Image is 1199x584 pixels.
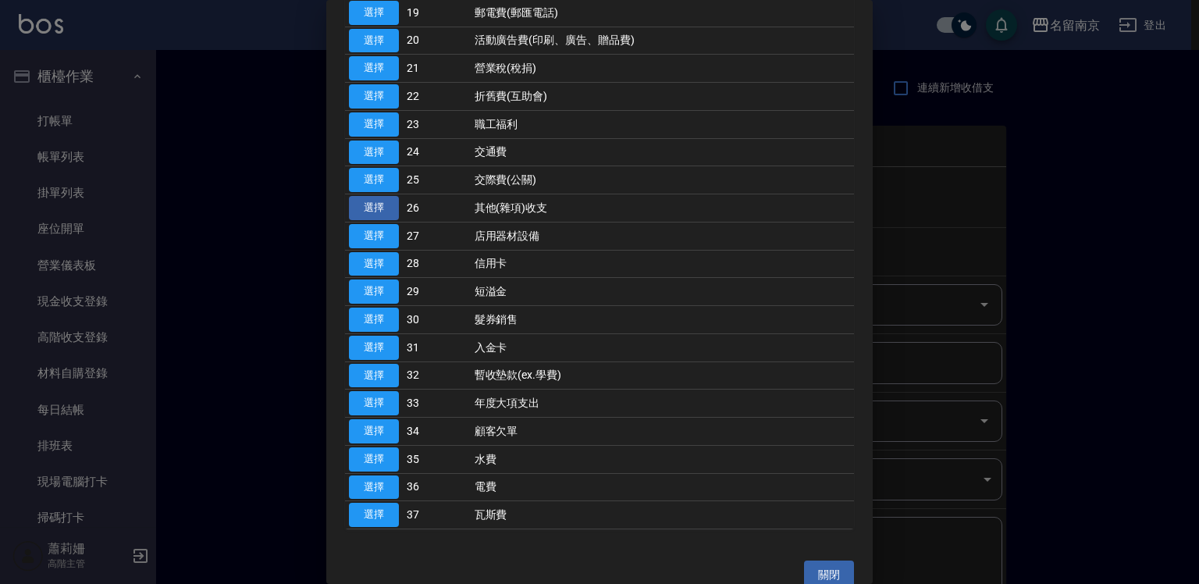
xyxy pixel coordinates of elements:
[471,306,854,334] td: 髮券銷售
[403,333,471,361] td: 31
[471,445,854,473] td: 水費
[403,361,471,390] td: 32
[471,250,854,278] td: 信用卡
[471,194,854,223] td: 其他(雜項)收支
[349,252,399,276] button: 選擇
[403,473,471,501] td: 36
[403,222,471,250] td: 27
[349,503,399,527] button: 選擇
[471,473,854,501] td: 電費
[403,27,471,55] td: 20
[403,501,471,529] td: 37
[349,112,399,137] button: 選擇
[471,138,854,166] td: 交通費
[403,278,471,306] td: 29
[403,418,471,446] td: 34
[471,83,854,111] td: 折舊費(互助會)
[403,166,471,194] td: 25
[403,445,471,473] td: 35
[349,141,399,165] button: 選擇
[403,250,471,278] td: 28
[403,138,471,166] td: 24
[471,390,854,418] td: 年度大項支出
[471,55,854,83] td: 營業稅(稅捐)
[349,391,399,415] button: 選擇
[471,110,854,138] td: 職工福利
[349,56,399,80] button: 選擇
[471,27,854,55] td: 活動廣告費(印刷、廣告、贈品費)
[403,55,471,83] td: 21
[471,278,854,306] td: 短溢金
[471,166,854,194] td: 交際費(公關)
[349,308,399,332] button: 選擇
[349,447,399,472] button: 選擇
[349,336,399,360] button: 選擇
[403,83,471,111] td: 22
[349,168,399,192] button: 選擇
[349,1,399,25] button: 選擇
[349,224,399,248] button: 選擇
[403,110,471,138] td: 23
[349,196,399,220] button: 選擇
[471,501,854,529] td: 瓦斯費
[471,222,854,250] td: 店用器材設備
[349,84,399,109] button: 選擇
[403,194,471,223] td: 26
[349,280,399,304] button: 選擇
[349,419,399,443] button: 選擇
[403,390,471,418] td: 33
[471,361,854,390] td: 暫收墊款(ex.學費)
[403,306,471,334] td: 30
[471,333,854,361] td: 入金卡
[349,29,399,53] button: 選擇
[349,364,399,388] button: 選擇
[349,475,399,500] button: 選擇
[471,418,854,446] td: 顧客欠單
